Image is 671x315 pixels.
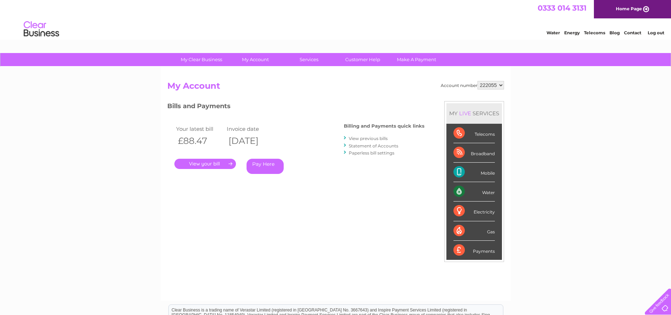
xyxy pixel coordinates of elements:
div: Payments [453,241,495,260]
div: Gas [453,221,495,241]
img: logo.png [23,18,59,40]
div: Clear Business is a trading name of Verastar Limited (registered in [GEOGRAPHIC_DATA] No. 3667643... [169,4,503,34]
a: View previous bills [349,136,388,141]
div: Mobile [453,163,495,182]
a: Log out [648,30,664,35]
a: Water [546,30,560,35]
a: . [174,159,236,169]
div: MY SERVICES [446,103,502,123]
a: Contact [624,30,641,35]
div: Electricity [453,202,495,221]
div: Broadband [453,143,495,163]
th: £88.47 [174,134,225,148]
a: Pay Here [247,159,284,174]
a: Telecoms [584,30,605,35]
th: [DATE] [225,134,276,148]
a: Make A Payment [387,53,446,66]
td: Invoice date [225,124,276,134]
a: 0333 014 3131 [538,4,586,12]
a: My Account [226,53,284,66]
div: Telecoms [453,124,495,143]
td: Your latest bill [174,124,225,134]
a: Energy [564,30,580,35]
a: My Clear Business [172,53,231,66]
div: Account number [441,81,504,89]
a: Services [280,53,338,66]
a: Statement of Accounts [349,143,398,148]
a: Paperless bill settings [349,150,394,156]
a: Blog [609,30,620,35]
h4: Billing and Payments quick links [344,123,424,129]
h2: My Account [167,81,504,94]
a: Customer Help [334,53,392,66]
h3: Bills and Payments [167,101,424,113]
div: Water [453,182,495,202]
div: LIVE [458,110,473,117]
